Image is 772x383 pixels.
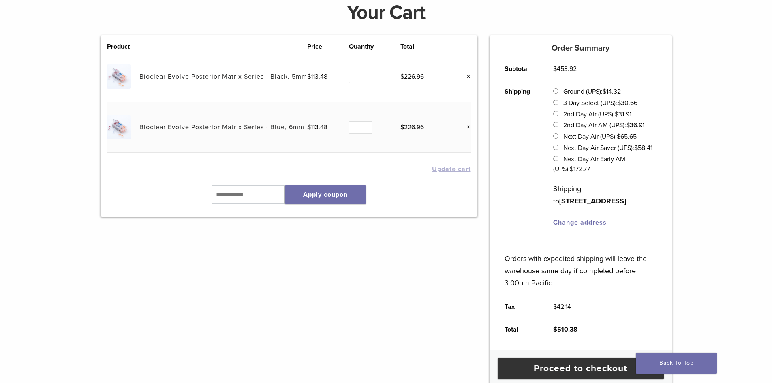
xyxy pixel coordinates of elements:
[553,303,557,311] span: $
[559,197,626,205] strong: [STREET_ADDRESS]
[553,183,657,207] p: Shipping to .
[139,123,304,131] a: Bioclear Evolve Posterior Matrix Series - Blue, 6mm
[615,110,618,118] span: $
[617,133,637,141] bdi: 65.65
[603,88,606,96] span: $
[570,165,573,173] span: $
[307,123,327,131] bdi: 113.48
[460,71,471,82] a: Remove this item
[107,115,131,139] img: Bioclear Evolve Posterior Matrix Series - Blue, 6mm
[553,303,571,311] bdi: 42.14
[603,88,621,96] bdi: 14.32
[617,133,620,141] span: $
[634,144,638,152] span: $
[617,99,621,107] span: $
[285,185,366,204] button: Apply coupon
[107,42,139,51] th: Product
[496,58,544,80] th: Subtotal
[432,166,471,172] button: Update cart
[563,88,621,96] label: Ground (UPS):
[553,155,625,173] label: Next Day Air Early AM (UPS):
[400,73,404,81] span: $
[615,110,631,118] bdi: 31.91
[563,133,637,141] label: Next Day Air (UPS):
[636,353,717,374] a: Back To Top
[563,99,637,107] label: 3 Day Select (UPS):
[400,123,424,131] bdi: 226.96
[139,73,307,81] a: Bioclear Evolve Posterior Matrix Series - Black, 5mm
[460,122,471,133] a: Remove this item
[505,240,657,289] p: Orders with expedited shipping will leave the warehouse same day if completed before 3:00pm Pacific.
[490,43,672,53] h5: Order Summary
[553,325,557,334] span: $
[307,123,311,131] span: $
[400,73,424,81] bdi: 226.96
[553,65,577,73] bdi: 453.92
[400,123,404,131] span: $
[498,358,664,379] a: Proceed to checkout
[634,144,652,152] bdi: 58.41
[553,65,557,73] span: $
[496,318,544,341] th: Total
[617,99,637,107] bdi: 30.66
[400,42,449,51] th: Total
[570,165,590,173] bdi: 172.77
[307,73,327,81] bdi: 113.48
[496,80,544,234] th: Shipping
[349,42,400,51] th: Quantity
[307,42,349,51] th: Price
[563,110,631,118] label: 2nd Day Air (UPS):
[563,121,644,129] label: 2nd Day Air AM (UPS):
[553,218,607,227] a: Change address
[563,144,652,152] label: Next Day Air Saver (UPS):
[626,121,630,129] span: $
[307,73,311,81] span: $
[496,295,544,318] th: Tax
[107,64,131,88] img: Bioclear Evolve Posterior Matrix Series - Black, 5mm
[94,3,678,22] h1: Your Cart
[553,325,577,334] bdi: 510.38
[626,121,644,129] bdi: 36.91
